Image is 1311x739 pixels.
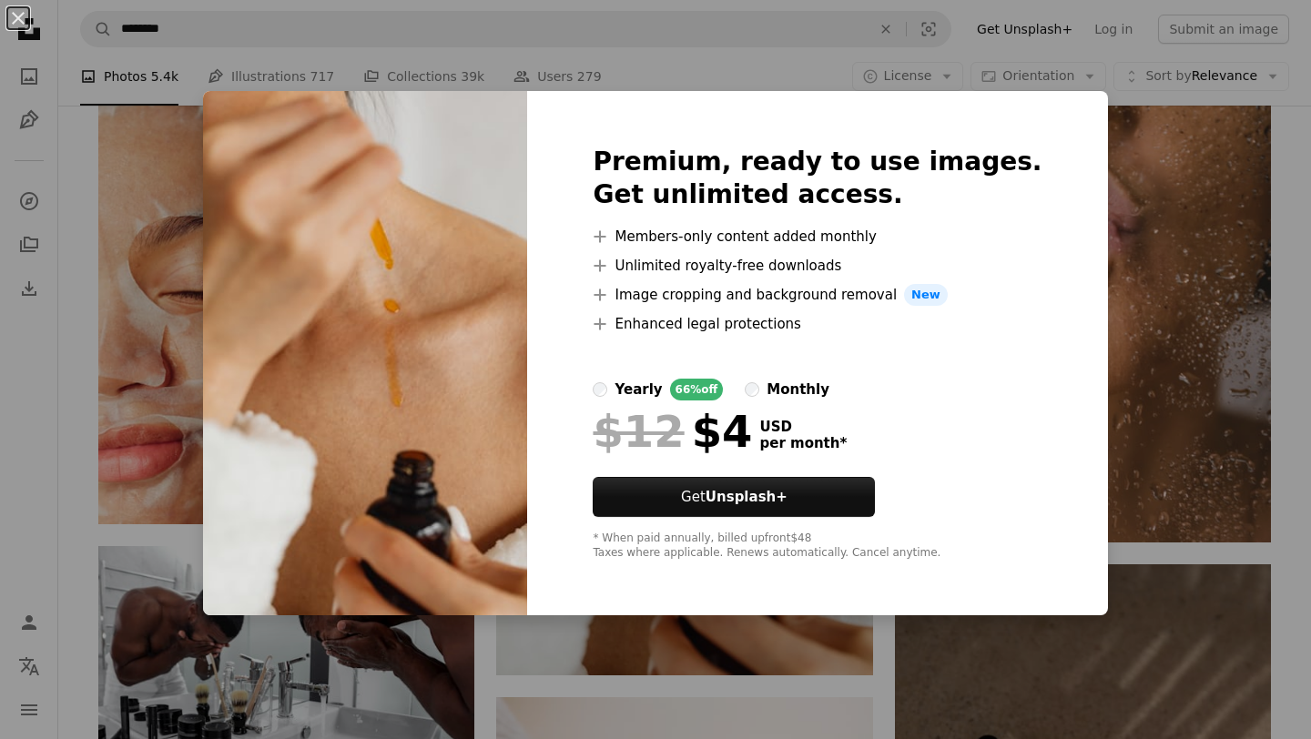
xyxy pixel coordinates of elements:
[593,408,684,455] span: $12
[593,255,1042,277] li: Unlimited royalty-free downloads
[593,531,1042,561] div: * When paid annually, billed upfront $48 Taxes where applicable. Renews automatically. Cancel any...
[593,477,875,517] button: GetUnsplash+
[593,226,1042,248] li: Members-only content added monthly
[745,382,759,397] input: monthly
[593,146,1042,211] h2: Premium, ready to use images. Get unlimited access.
[767,379,829,400] div: monthly
[670,379,724,400] div: 66% off
[759,419,847,435] span: USD
[593,408,752,455] div: $4
[203,91,527,615] img: premium_photo-1679046949241-108c13c17638
[593,284,1042,306] li: Image cropping and background removal
[904,284,948,306] span: New
[706,489,788,505] strong: Unsplash+
[593,382,607,397] input: yearly66%off
[615,379,662,400] div: yearly
[759,435,847,451] span: per month *
[593,313,1042,335] li: Enhanced legal protections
